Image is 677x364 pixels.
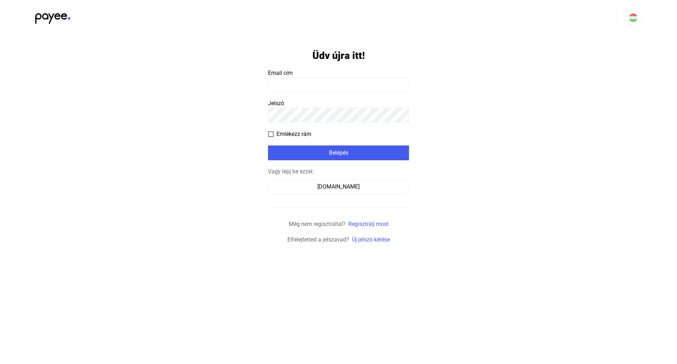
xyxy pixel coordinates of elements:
span: Jelszó [268,100,284,107]
img: black-payee-blue-dot.svg [35,9,71,24]
span: Emlékezz rám [276,130,311,138]
a: Regisztrálj most [348,221,389,227]
span: Email cím [268,70,293,76]
img: HU [629,13,638,22]
div: Vagy lépj be ezzel: [268,167,409,176]
div: [DOMAIN_NAME] [270,183,407,191]
button: Belépés [268,145,409,160]
a: Új jelszó kérése [352,236,390,243]
span: Még nem regisztráltál? [289,221,346,227]
h1: Üdv újra itt! [312,49,365,62]
button: HU [625,9,642,26]
span: Elfelejtetted a jelszavad? [287,236,349,243]
button: [DOMAIN_NAME] [268,179,409,194]
div: Belépés [270,149,407,157]
a: [DOMAIN_NAME] [268,183,409,190]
